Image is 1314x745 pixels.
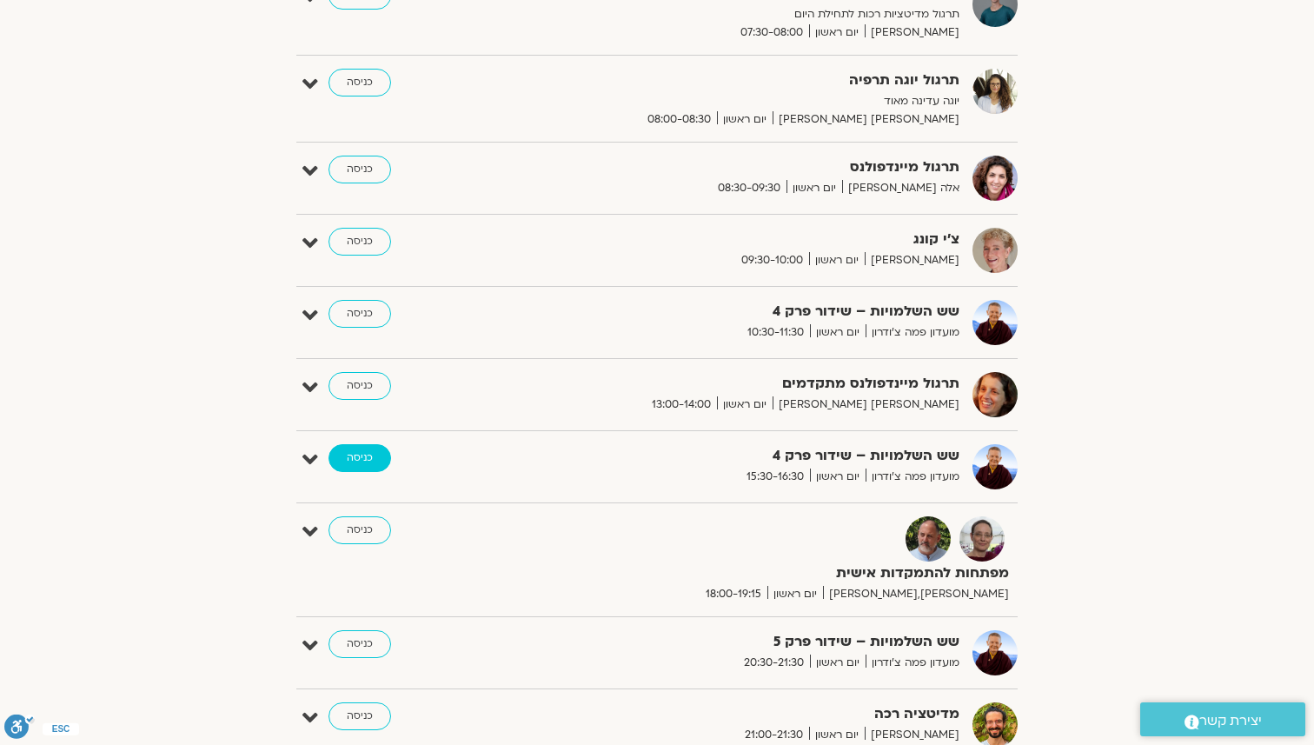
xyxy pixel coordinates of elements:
span: 20:30-21:30 [738,654,810,672]
span: 07:30-08:00 [734,23,809,42]
strong: שש השלמויות – שידור פרק 4 [534,444,959,468]
a: כניסה [328,372,391,400]
span: 10:30-11:30 [741,323,810,342]
strong: צ'י קונג [534,228,959,251]
span: [PERSON_NAME] [PERSON_NAME] [773,110,959,129]
span: 13:00-14:00 [646,396,717,414]
span: 18:00-19:15 [700,585,767,603]
span: יום ראשון [786,179,842,197]
span: 08:00-08:30 [641,110,717,129]
span: מועדון פמה צ'ודרון [866,654,959,672]
a: כניסה [328,702,391,730]
strong: מדיטציה רכה [534,702,959,726]
span: יום ראשון [809,23,865,42]
span: 21:00-21:30 [739,726,809,744]
span: 15:30-16:30 [740,468,810,486]
p: תרגול מדיטציות רכות לתחילת היום [534,5,959,23]
strong: מפתחות להתמקדות אישית [583,562,1009,585]
span: יום ראשון [810,323,866,342]
span: יום ראשון [717,396,773,414]
span: יצירת קשר [1199,709,1262,733]
span: יום ראשון [717,110,773,129]
strong: שש השלמויות – שידור פרק 5 [534,630,959,654]
span: מועדון פמה צ'ודרון [866,468,959,486]
span: [PERSON_NAME] [865,23,959,42]
span: יום ראשון [809,251,865,269]
a: כניסה [328,69,391,96]
span: 09:30-10:00 [735,251,809,269]
strong: שש השלמויות – שידור פרק 4 [534,300,959,323]
a: כניסה [328,156,391,183]
span: אלה [PERSON_NAME] [842,179,959,197]
strong: תרגול מיינדפולנס [534,156,959,179]
span: 08:30-09:30 [712,179,786,197]
a: כניסה [328,444,391,472]
span: יום ראשון [809,726,865,744]
span: [PERSON_NAME],[PERSON_NAME] [823,585,1009,603]
span: [PERSON_NAME] [865,726,959,744]
span: יום ראשון [810,654,866,672]
strong: תרגול יוגה תרפיה [534,69,959,92]
a: כניסה [328,630,391,658]
p: יוגה עדינה מאוד [534,92,959,110]
a: כניסה [328,300,391,328]
a: כניסה [328,228,391,256]
a: כניסה [328,516,391,544]
span: יום ראשון [810,468,866,486]
span: [PERSON_NAME] [865,251,959,269]
span: מועדון פמה צ'ודרון [866,323,959,342]
span: יום ראשון [767,585,823,603]
strong: תרגול מיינדפולנס מתקדמים [534,372,959,396]
span: [PERSON_NAME] [PERSON_NAME] [773,396,959,414]
a: יצירת קשר [1140,702,1305,736]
